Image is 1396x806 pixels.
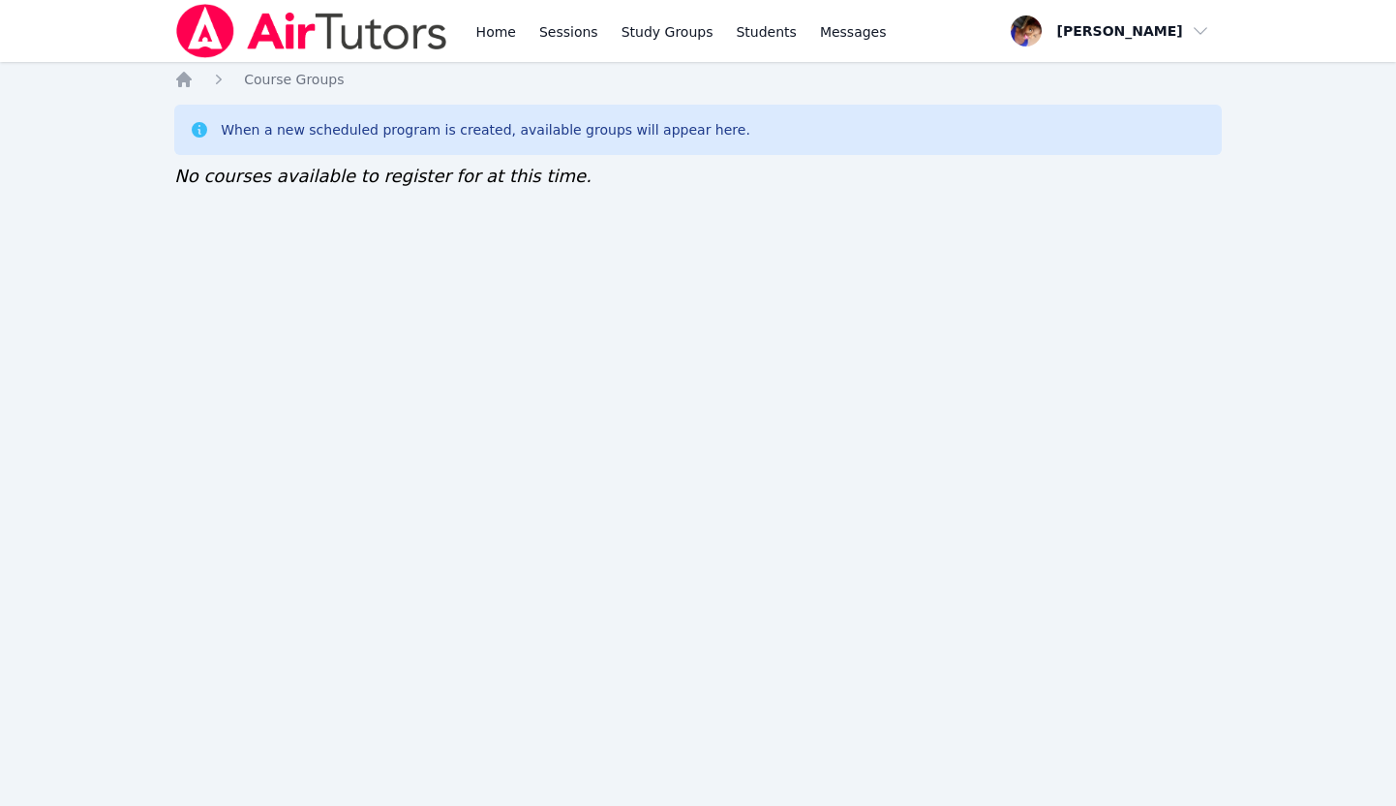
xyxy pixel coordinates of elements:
span: Course Groups [244,72,344,87]
div: When a new scheduled program is created, available groups will appear here. [221,120,750,139]
span: No courses available to register for at this time. [174,166,592,186]
nav: Breadcrumb [174,70,1222,89]
img: Air Tutors [174,4,448,58]
span: Messages [820,22,887,42]
a: Course Groups [244,70,344,89]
